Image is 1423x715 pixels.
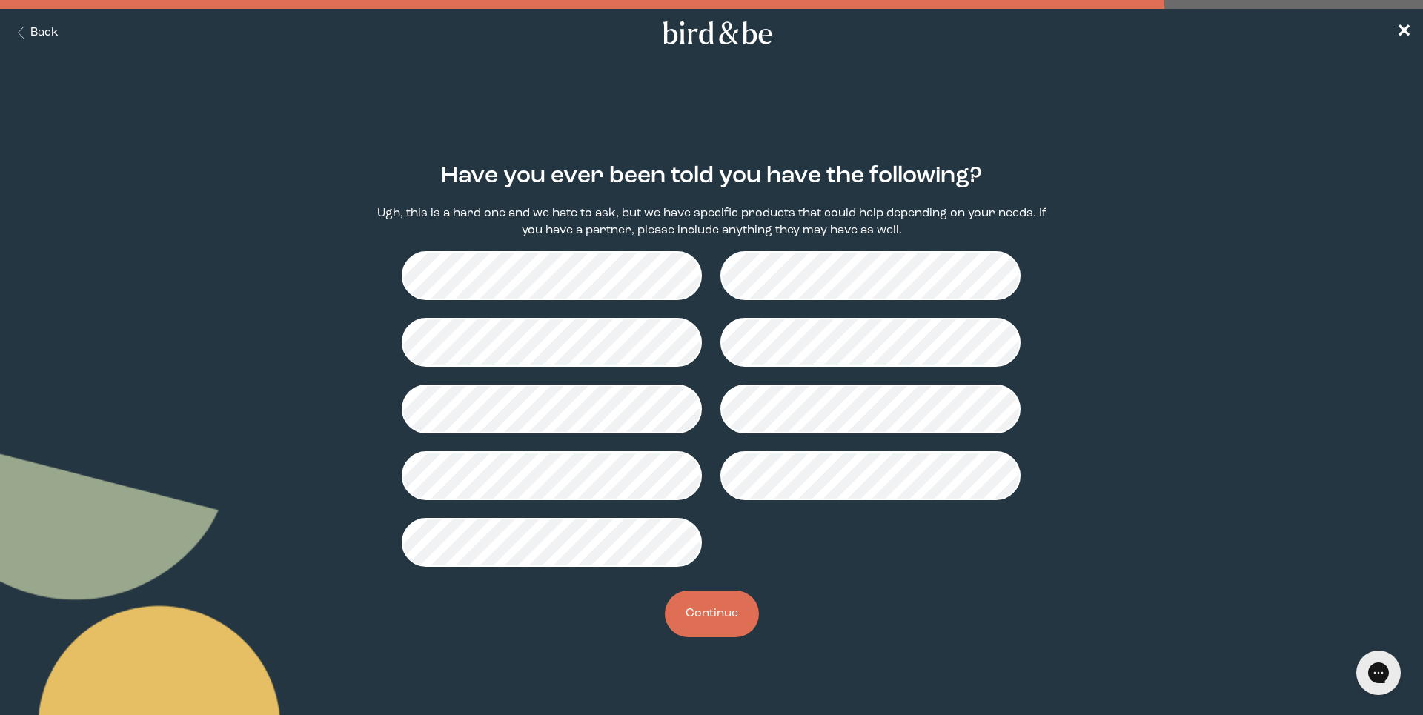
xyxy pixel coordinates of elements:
iframe: Gorgias live chat messenger [1349,645,1408,700]
button: Continue [665,591,759,637]
p: Ugh, this is a hard one and we hate to ask, but we have specific products that could help dependi... [368,205,1055,239]
a: ✕ [1396,20,1411,46]
span: ✕ [1396,24,1411,41]
h2: Have you ever been told you have the following? [441,159,982,193]
button: Back Button [12,24,59,41]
